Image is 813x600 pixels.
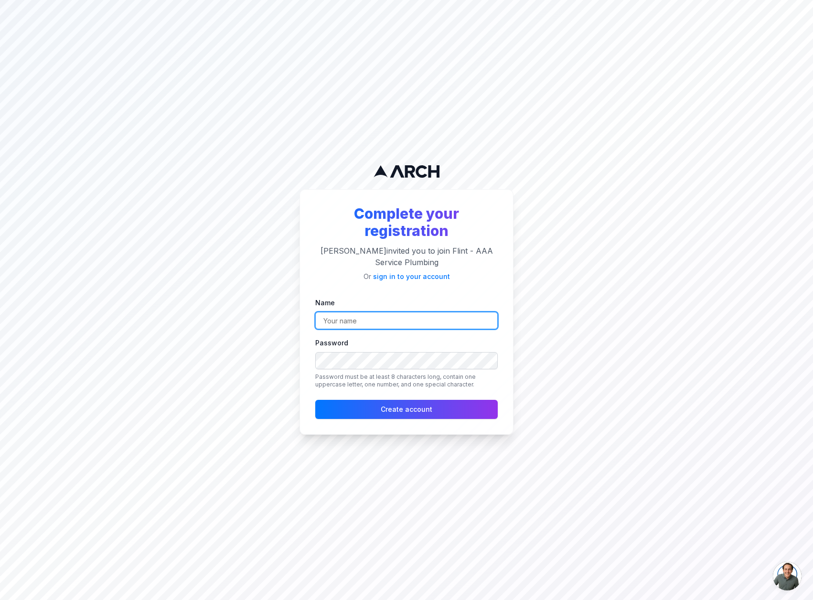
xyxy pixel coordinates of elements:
label: Name [315,299,335,307]
div: Open chat [773,562,802,590]
p: Password must be at least 8 characters long, contain one uppercase letter, one number, and one sp... [315,373,498,388]
input: Your name [315,312,498,329]
a: sign in to your account [373,272,450,280]
p: Or [315,272,498,281]
h2: Complete your registration [315,205,498,239]
label: Password [315,339,348,347]
p: [PERSON_NAME] invited you to join Flint - AAA Service Plumbing [315,245,498,268]
button: Create account [315,400,498,419]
